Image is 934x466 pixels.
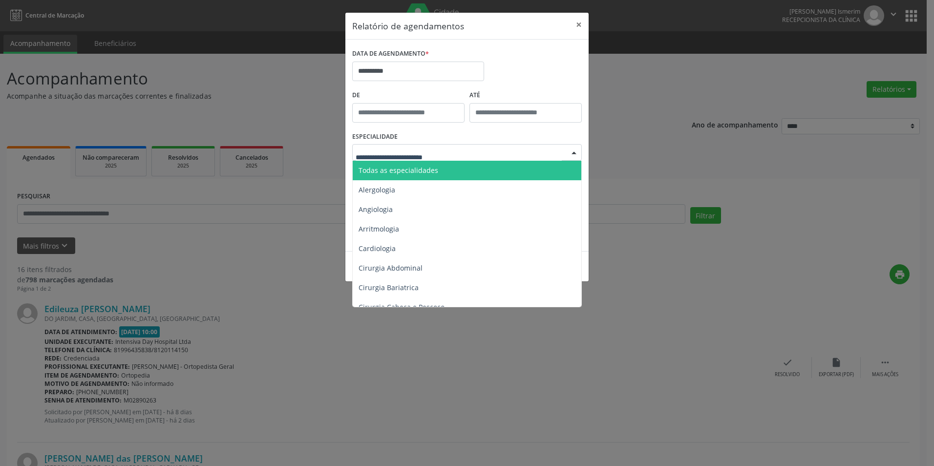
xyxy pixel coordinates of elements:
span: Alergologia [359,185,395,194]
span: Todas as especialidades [359,166,438,175]
h5: Relatório de agendamentos [352,20,464,32]
span: Cardiologia [359,244,396,253]
button: Close [569,13,589,37]
span: Cirurgia Cabeça e Pescoço [359,302,445,312]
label: ESPECIALIDADE [352,129,398,145]
span: Arritmologia [359,224,399,233]
span: Angiologia [359,205,393,214]
span: Cirurgia Bariatrica [359,283,419,292]
span: Cirurgia Abdominal [359,263,423,273]
label: DATA DE AGENDAMENTO [352,46,429,62]
label: De [352,88,465,103]
label: ATÉ [469,88,582,103]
